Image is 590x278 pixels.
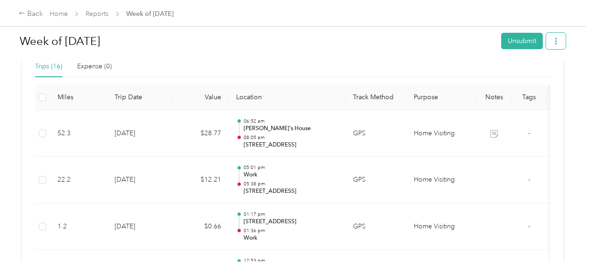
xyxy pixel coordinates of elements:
p: 01:36 pm [244,227,338,234]
td: GPS [345,204,406,250]
h1: Week of September 22 2025 [20,30,495,52]
th: Track Method [345,85,406,110]
td: 1.2 [50,204,107,250]
p: 01:17 pm [244,211,338,218]
p: 08:05 am [244,134,338,141]
td: GPS [345,157,406,204]
div: Trips (16) [35,61,62,72]
th: Notes [476,85,511,110]
div: Back [19,8,43,20]
span: - [528,222,530,230]
th: Trip Date [107,85,173,110]
p: [STREET_ADDRESS] [244,218,338,226]
p: [STREET_ADDRESS] [244,187,338,196]
p: 06:52 am [244,118,338,124]
th: Tags [511,85,547,110]
p: Work [244,171,338,179]
td: 52.3 [50,110,107,157]
td: $0.66 [173,204,229,250]
a: Home [50,10,68,18]
span: - [528,129,530,137]
td: Home Visiting [406,204,476,250]
span: Week of [DATE] [126,9,173,19]
p: [PERSON_NAME]'s House [244,124,338,133]
p: 05:38 pm [244,181,338,187]
p: Work [244,234,338,242]
td: $12.21 [173,157,229,204]
p: 05:01 pm [244,164,338,171]
p: [STREET_ADDRESS] [244,141,338,149]
td: 22.2 [50,157,107,204]
th: Location [229,85,345,110]
td: $28.77 [173,110,229,157]
th: Miles [50,85,107,110]
span: - [528,176,530,183]
td: Home Visiting [406,157,476,204]
a: Reports [86,10,108,18]
div: Expense (0) [77,61,112,72]
th: Purpose [406,85,476,110]
button: Unsubmit [501,33,543,49]
td: [DATE] [107,157,173,204]
iframe: Everlance-gr Chat Button Frame [538,226,590,278]
p: 12:53 pm [244,257,338,264]
td: GPS [345,110,406,157]
td: Home Visiting [406,110,476,157]
th: Value [173,85,229,110]
td: [DATE] [107,204,173,250]
td: [DATE] [107,110,173,157]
